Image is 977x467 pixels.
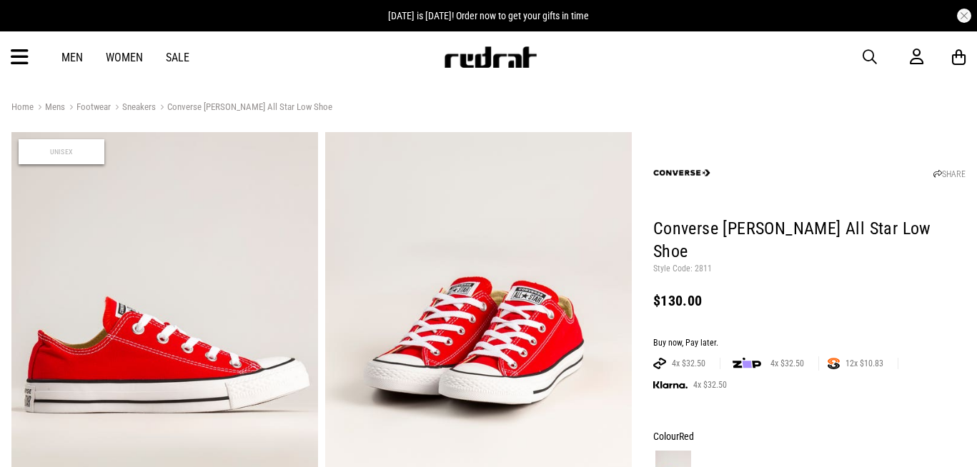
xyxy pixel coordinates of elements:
span: 4x $32.50 [688,379,733,391]
span: Unisex [19,139,104,164]
a: Home [11,101,34,112]
img: Converse [653,144,710,201]
span: 4x $32.50 [765,358,810,369]
span: 12x $10.83 [840,358,889,369]
a: Footwear [65,101,111,115]
img: KLARNA [653,381,688,389]
a: Mens [34,101,65,115]
span: 4x $32.50 [666,358,711,369]
div: $130.00 [653,292,966,309]
a: SHARE [933,169,966,179]
img: SPLITPAY [828,358,840,369]
a: Sale [166,51,189,64]
a: Women [106,51,143,64]
p: Style Code: 2811 [653,263,966,275]
img: Redrat logo [443,46,537,68]
img: AFTERPAY [653,358,666,369]
div: Buy now, Pay later. [653,338,966,349]
img: zip [733,356,761,371]
span: [DATE] is [DATE]! Order now to get your gifts in time [388,10,589,21]
h1: Converse [PERSON_NAME] All Star Low Shoe [653,218,966,263]
a: Converse [PERSON_NAME] All Star Low Shoe [156,101,332,115]
a: Sneakers [111,101,156,115]
div: Colour [653,428,966,445]
span: Red [679,431,694,442]
a: Men [61,51,83,64]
